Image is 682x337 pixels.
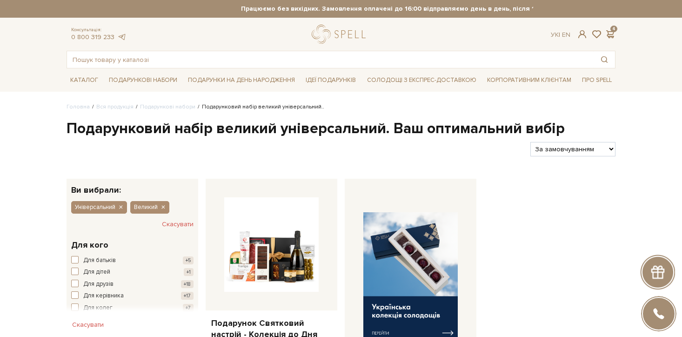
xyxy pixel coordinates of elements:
[75,203,115,211] span: Універсальний
[578,73,615,88] span: Про Spell
[83,303,113,313] span: Для колег
[312,25,370,44] a: logo
[183,256,194,264] span: +5
[67,73,102,88] span: Каталог
[71,256,194,265] button: Для батьків +5
[71,201,127,213] button: Універсальний
[134,203,158,211] span: Великий
[562,31,570,39] a: En
[483,72,575,88] a: Корпоративним клієнтам
[183,304,194,312] span: +7
[67,51,594,68] input: Пошук товару у каталозі
[83,280,114,289] span: Для друзів
[184,268,194,276] span: +1
[67,103,90,110] a: Головна
[71,268,194,277] button: Для дітей +1
[302,73,360,88] span: Ідеї подарунків
[559,31,560,39] span: |
[363,72,480,88] a: Солодощі з експрес-доставкою
[130,201,169,213] button: Великий
[181,292,194,300] span: +17
[71,280,194,289] button: Для друзів +18
[105,73,181,88] span: Подарункові набори
[162,217,194,232] button: Скасувати
[184,73,299,88] span: Подарунки на День народження
[83,268,110,277] span: Для дітей
[71,291,194,301] button: Для керівника +17
[96,103,134,110] a: Вся продукція
[71,27,126,33] span: Консультація:
[594,51,615,68] button: Пошук товару у каталозі
[551,31,570,39] div: Ук
[140,103,195,110] a: Подарункові набори
[67,179,198,194] div: Ви вибрали:
[83,291,124,301] span: Для керівника
[67,317,109,332] button: Скасувати
[71,239,108,251] span: Для кого
[83,256,116,265] span: Для батьків
[181,280,194,288] span: +18
[71,33,114,41] a: 0 800 319 233
[117,33,126,41] a: telegram
[67,119,615,139] h1: Подарунковий набір великий універсальний. Ваш оптимальний вибір
[71,303,194,313] button: Для колег +7
[195,103,324,111] li: Подарунковий набір великий універсальний..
